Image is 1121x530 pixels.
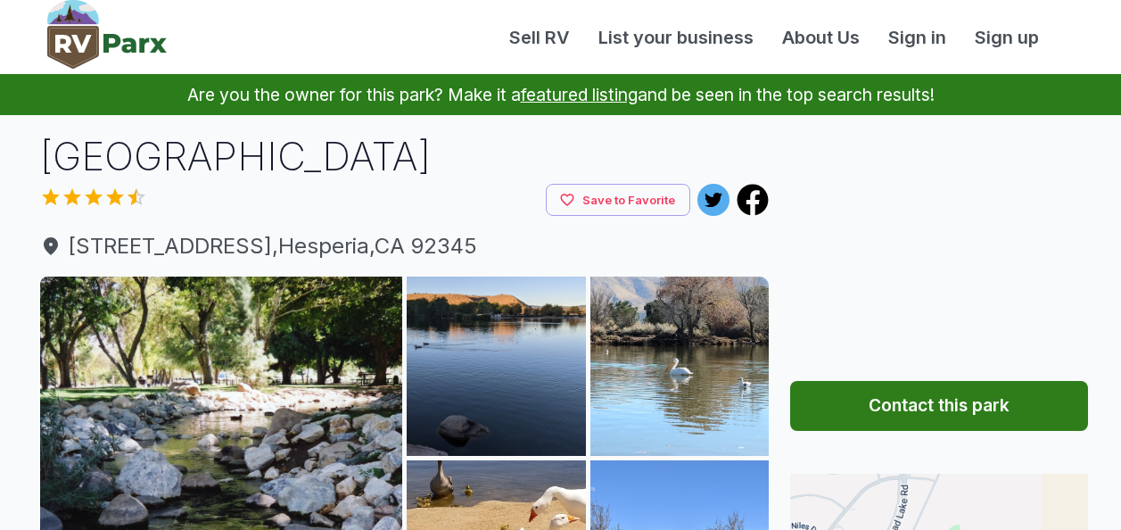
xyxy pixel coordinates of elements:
h1: [GEOGRAPHIC_DATA] [40,129,770,184]
button: Save to Favorite [546,184,690,217]
a: featured listing [521,84,638,105]
a: About Us [768,24,874,51]
a: List your business [584,24,768,51]
img: AAcXr8oJNuKuaBzpWYbi0qhPOyiOURY_eIjcy43l7kQAUDWTmf_VZqpYugvQxS5efnsH8ab0XDa_-W7GJZefJbSRogovFv0M0... [407,277,586,456]
a: Sell RV [495,24,584,51]
span: [STREET_ADDRESS] , Hesperia , CA 92345 [40,230,770,262]
a: [STREET_ADDRESS],Hesperia,CA 92345 [40,230,770,262]
p: Are you the owner for this park? Make it a and be seen in the top search results! [21,74,1100,115]
iframe: Advertisement [790,129,1088,352]
a: Sign up [960,24,1053,51]
img: AAcXr8r-jPHunNWP4Rzb9hZzmcSLO6c39e68epyeiQVuBavWvRSSM9YQs786uPkPo_U1vVPd_C4e1VhfFok4NbdaMfIjY0WHp... [590,277,770,456]
button: Contact this park [790,381,1088,431]
a: Sign in [874,24,960,51]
